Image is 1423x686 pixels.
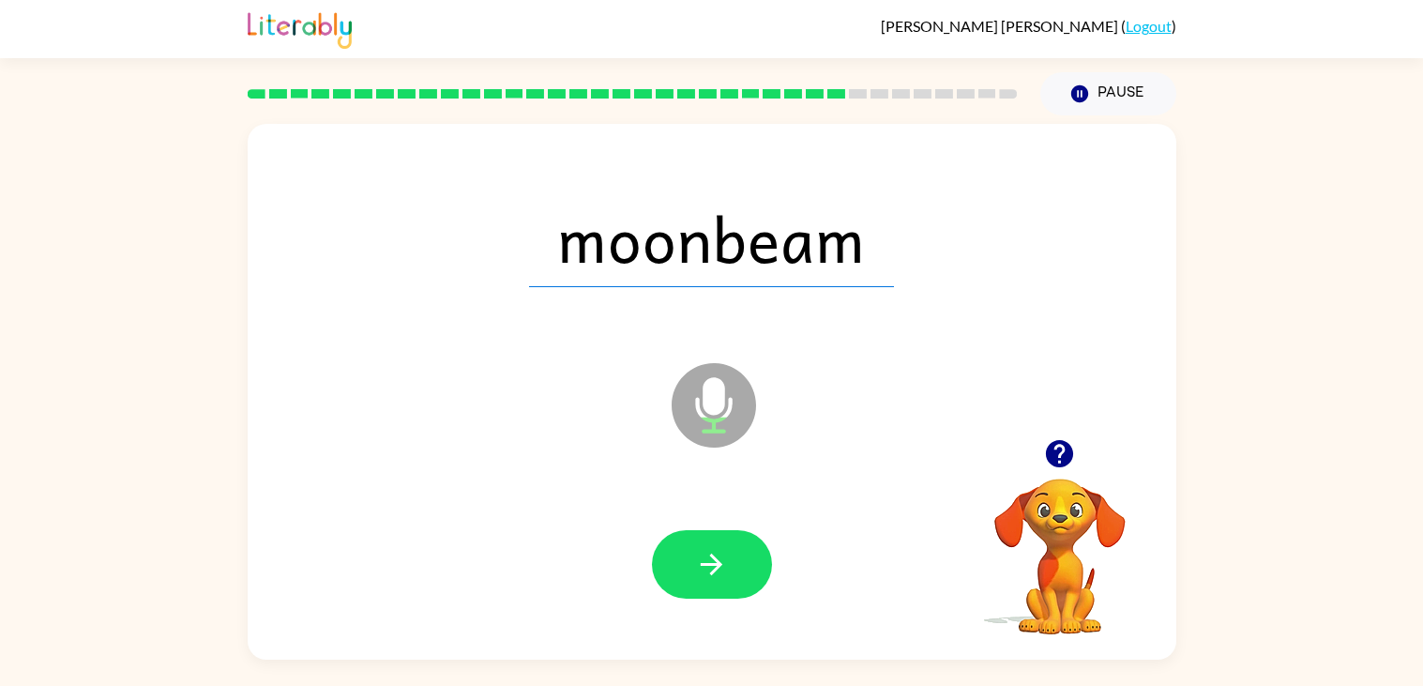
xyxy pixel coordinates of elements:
video: Your browser must support playing .mp4 files to use Literably. Please try using another browser. [966,450,1154,637]
button: Pause [1040,72,1176,115]
span: [PERSON_NAME] [PERSON_NAME] [881,17,1121,35]
span: moonbeam [529,190,894,287]
a: Logout [1126,17,1172,35]
div: ( ) [881,17,1176,35]
img: Literably [248,8,352,49]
